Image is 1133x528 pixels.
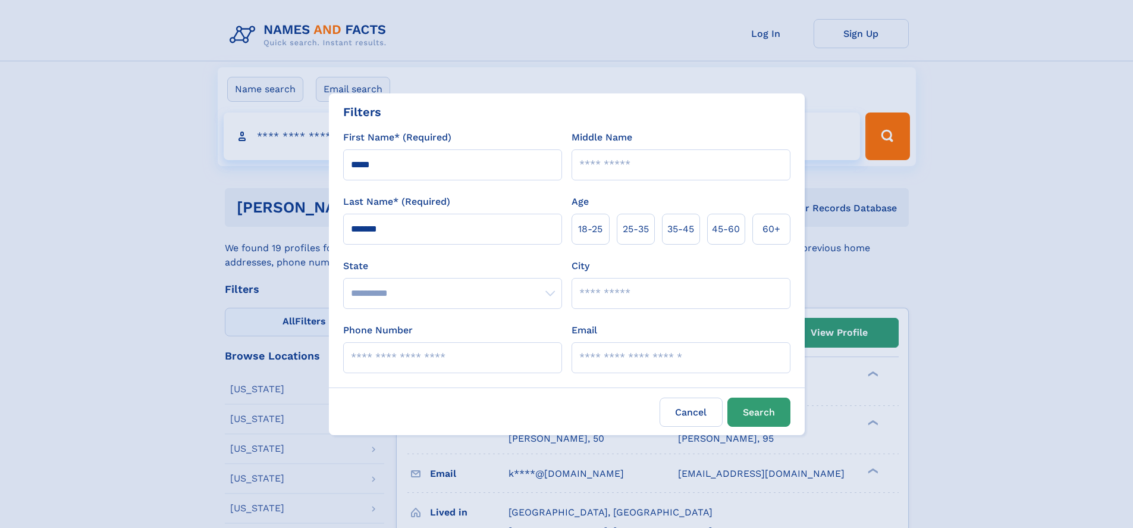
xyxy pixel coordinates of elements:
[667,222,694,236] span: 35‑45
[578,222,602,236] span: 18‑25
[343,195,450,209] label: Last Name* (Required)
[727,398,790,427] button: Search
[623,222,649,236] span: 25‑35
[343,323,413,338] label: Phone Number
[572,259,589,273] label: City
[572,130,632,145] label: Middle Name
[572,195,589,209] label: Age
[343,130,451,145] label: First Name* (Required)
[572,323,597,338] label: Email
[343,103,381,121] div: Filters
[660,398,723,427] label: Cancel
[762,222,780,236] span: 60+
[712,222,740,236] span: 45‑60
[343,259,562,273] label: State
